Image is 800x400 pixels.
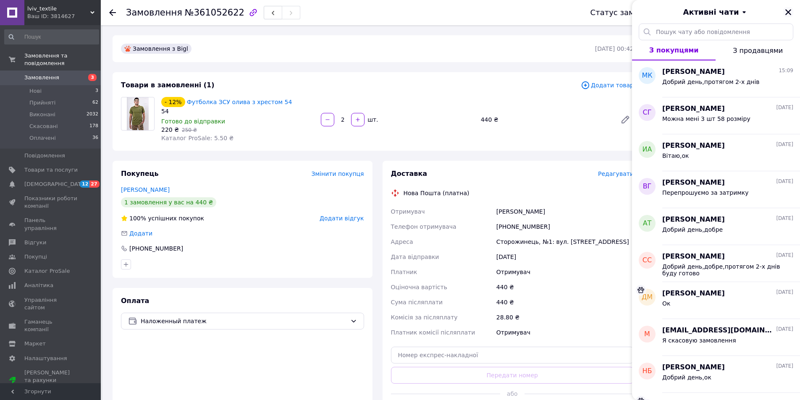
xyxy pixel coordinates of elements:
[595,45,634,52] time: [DATE] 00:42
[643,145,652,154] span: ИА
[121,297,149,305] span: Оплата
[495,295,635,310] div: 440 ₴
[495,325,635,340] div: Отримувач
[642,293,653,302] span: ДМ
[733,47,783,55] span: З продавцями
[598,170,634,177] span: Редагувати
[24,282,53,289] span: Аналітика
[27,5,90,13] span: lviv_textile
[776,289,793,296] span: [DATE]
[127,97,149,130] img: Футболка ЗСУ олива з хрестом 54
[121,197,216,207] div: 1 замовлення у вас на 440 ₴
[391,299,443,306] span: Сума післяплати
[89,180,99,188] span: 27
[776,104,793,111] span: [DATE]
[643,219,652,228] span: АТ
[776,363,793,370] span: [DATE]
[632,97,800,134] button: СГ[PERSON_NAME][DATE]Можна мені 3 шт 58 розміру
[662,115,750,122] span: Можна мені 3 шт 58 розміру
[129,215,146,222] span: 100%
[662,152,689,159] span: Вітаю,ок
[391,314,458,321] span: Комісія за післяплату
[121,170,159,178] span: Покупець
[643,256,652,265] span: СС
[477,114,614,125] div: 440 ₴
[632,40,716,60] button: З покупцями
[776,141,793,148] span: [DATE]
[632,60,800,97] button: МК[PERSON_NAME]15:09Добрий день,протягом 2-х днів
[24,166,78,174] span: Товари та послуги
[24,318,78,333] span: Гаманець компанії
[632,319,800,356] button: m[EMAIL_ADDRESS][DOMAIN_NAME][DATE]Я скасовую замовлення
[662,326,774,335] span: [EMAIL_ADDRESS][DOMAIN_NAME]
[495,204,635,219] div: [PERSON_NAME]
[500,390,525,398] span: або
[391,208,425,215] span: Отримувач
[187,99,292,105] a: Футболка ЗСУ олива з хрестом 54
[161,97,185,107] div: - 12%
[121,44,191,54] div: Замовлення з Bigl
[126,8,182,18] span: Замовлення
[29,123,58,130] span: Скасовані
[495,219,635,234] div: [PHONE_NUMBER]
[632,208,800,245] button: АТ[PERSON_NAME][DATE]Добрий день,добре
[24,340,46,348] span: Маркет
[88,74,97,81] span: 3
[662,263,782,277] span: Добрий день,добре,протягом 2-х днів буду готово
[95,87,98,95] span: 3
[29,134,56,142] span: Оплачені
[24,180,87,188] span: [DEMOGRAPHIC_DATA]
[662,178,725,188] span: [PERSON_NAME]
[24,217,78,232] span: Панель управління
[649,46,699,54] span: З покупцями
[783,7,793,17] button: Закрити
[639,24,793,40] input: Пошук чату або повідомлення
[129,230,152,237] span: Додати
[24,355,67,362] span: Налаштування
[662,289,725,298] span: [PERSON_NAME]
[401,189,472,197] div: Нова Пошта (платна)
[391,347,634,363] input: Номер експрес-накладної
[87,111,98,118] span: 2032
[185,8,244,18] span: №361052622
[29,111,55,118] span: Виконані
[632,171,800,208] button: ВГ[PERSON_NAME][DATE]Перепрошуємо за затримку
[24,369,78,392] span: [PERSON_NAME] та рахунки
[141,316,347,326] span: Наложенный платеж
[776,252,793,259] span: [DATE]
[716,40,800,60] button: З продавцями
[24,253,47,261] span: Покупці
[590,8,668,17] div: Статус замовлення
[29,99,55,107] span: Прийняті
[121,214,204,222] div: успішних покупок
[89,123,98,130] span: 178
[495,310,635,325] div: 28.80 ₴
[683,7,739,18] span: Активні чати
[391,223,456,230] span: Телефон отримувача
[24,195,78,210] span: Показники роботи компанії
[24,239,46,246] span: Відгуки
[662,141,725,151] span: [PERSON_NAME]
[662,215,725,225] span: [PERSON_NAME]
[662,226,723,233] span: Добрий день,добре
[776,178,793,185] span: [DATE]
[662,300,670,307] span: Ок
[129,244,184,253] div: [PHONE_NUMBER]
[581,81,634,90] span: Додати товар
[391,170,428,178] span: Доставка
[642,71,652,81] span: МК
[662,189,749,196] span: Перепрошуємо за затримку
[24,52,101,67] span: Замовлення та повідомлення
[80,180,89,188] span: 12
[662,78,760,85] span: Добрий день,протягом 2-х днів
[161,126,179,133] span: 220 ₴
[391,329,475,336] span: Платник комісії післяплати
[365,115,379,124] div: шт.
[121,186,170,193] a: [PERSON_NAME]
[92,99,98,107] span: 62
[312,170,364,177] span: Змінити покупця
[776,215,793,222] span: [DATE]
[27,13,101,20] div: Ваш ID: 3814627
[779,67,793,74] span: 15:09
[4,29,99,44] input: Пошук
